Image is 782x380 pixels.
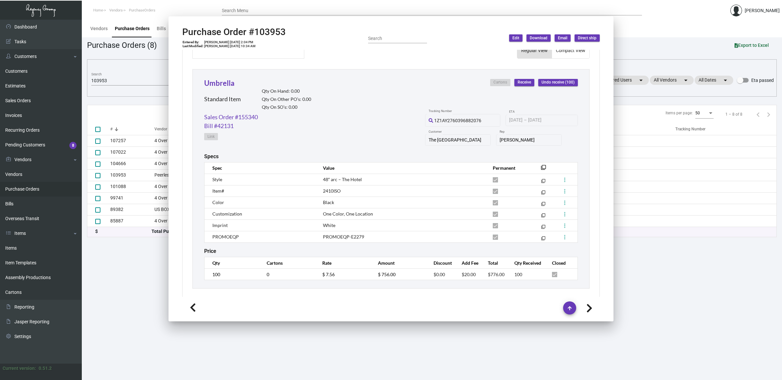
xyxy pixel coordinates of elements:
[154,192,256,204] td: 4 Over
[204,257,260,269] th: Qty
[204,40,256,44] td: [PERSON_NAME] [DATE] 2:04 PM
[212,188,224,194] span: Item#
[753,109,763,120] button: Previous page
[488,272,505,277] span: $776.00
[508,257,546,269] th: Qty Received
[182,44,204,48] td: Last Modified:
[493,80,507,85] span: Cartons
[745,7,780,14] div: [PERSON_NAME]
[460,228,769,235] div: Total Credits: $0.00
[637,76,645,84] mat-icon: arrow_drop_down
[542,80,575,85] span: Undo receive (100)
[87,39,157,51] div: Purchase Orders (8)
[594,76,649,85] mat-chip: All Entered Users
[212,222,228,228] span: Imprint
[650,76,694,85] mat-chip: All Vendors
[154,215,256,227] td: 4 Over
[545,257,578,269] th: Closed
[538,79,578,86] button: Undo receive (100)
[526,34,551,42] button: Download
[575,34,600,42] button: Direct ship
[514,79,534,86] button: Receive
[3,365,36,372] div: Current version:
[578,35,596,41] span: Direct ship
[514,272,522,277] span: 100
[323,188,341,194] span: 2410ISO
[154,204,256,215] td: US BOX
[204,113,258,122] a: Sales Order #155340
[110,158,154,169] td: 104666
[262,88,311,94] h2: Qty On Hand: 0.00
[530,35,547,41] span: Download
[212,199,224,205] span: Color
[154,146,256,158] td: 4 Over
[204,79,235,87] a: Umbrella
[154,158,256,169] td: 4 Over
[541,237,545,242] mat-icon: filter_none
[110,126,113,132] div: #
[721,76,729,84] mat-icon: arrow_drop_down
[110,146,154,158] td: 107022
[323,211,373,217] span: One Color, One Location
[434,118,481,123] span: 1Z1AY2760396882076
[541,215,545,219] mat-icon: filter_none
[323,222,335,228] span: White
[323,177,362,182] span: 48″ arc – The Hotel
[462,272,476,277] span: $20.00
[541,180,545,184] mat-icon: filter_none
[323,199,334,205] span: Black
[207,134,215,140] span: Link
[110,135,154,146] td: 107257
[212,211,242,217] span: Customization
[115,25,150,32] div: Purchase Orders
[486,162,531,174] th: Permanent
[541,167,546,172] mat-icon: filter_none
[541,226,545,230] mat-icon: filter_none
[212,234,239,239] span: PROMOEQP
[751,76,774,84] span: Eta passed
[517,43,552,58] button: Regular View
[675,126,705,132] div: Tracking Number
[541,203,545,207] mat-icon: filter_none
[528,118,560,123] input: End date
[323,234,364,239] span: PROMOEQP-E2279
[157,25,166,32] div: Bills
[695,111,700,115] span: 50
[262,104,311,110] h2: Qty On SO’s: 0.00
[555,34,571,42] button: Email
[763,109,774,120] button: Next page
[735,43,769,48] span: Export to Excel
[154,126,167,132] div: Vendor
[204,248,216,254] h2: Price
[95,228,151,235] div: $
[509,118,523,123] input: Start date
[518,80,531,85] span: Receive
[455,257,481,269] th: Add Fee
[260,257,316,269] th: Cartons
[434,272,445,277] span: $0.00
[204,44,256,48] td: [PERSON_NAME] [DATE] 10:34 AM
[481,257,507,269] th: Total
[182,27,286,38] h2: Purchase Order #103953
[110,192,154,204] td: 99741
[524,118,527,123] span: –
[110,204,154,215] td: 89382
[558,35,567,41] span: Email
[725,111,742,117] div: 1 – 8 of 8
[182,40,204,44] td: Entered By:
[204,133,218,140] button: Link
[110,169,154,181] td: 103953
[541,192,545,196] mat-icon: filter_none
[90,25,108,32] div: Vendors
[151,228,460,235] div: Total Purchase Orders: $1,648.63
[695,76,733,85] mat-chip: All Dates
[39,365,52,372] div: 0.51.2
[316,257,371,269] th: Rate
[316,162,486,174] th: Value
[371,257,427,269] th: Amount
[552,43,589,58] button: Compact View
[110,181,154,192] td: 101088
[154,181,256,192] td: 4 Over
[490,79,510,86] button: Cartons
